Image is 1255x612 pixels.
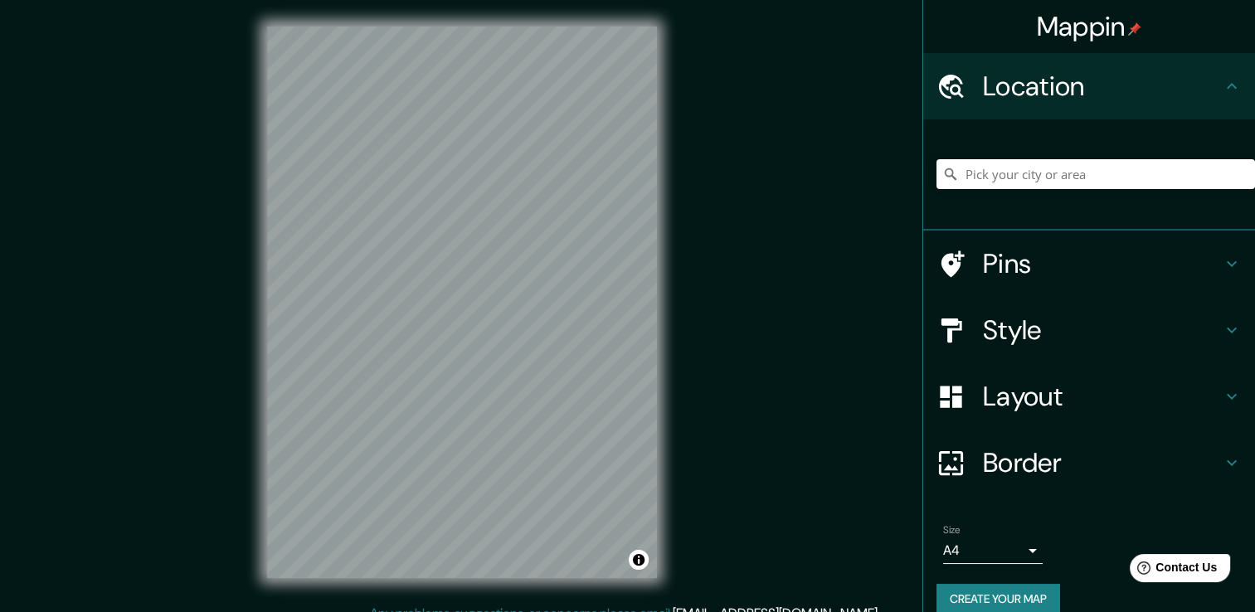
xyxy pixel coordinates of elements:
[943,537,1043,564] div: A4
[267,27,657,578] canvas: Map
[943,523,961,537] label: Size
[983,70,1222,103] h4: Location
[983,380,1222,413] h4: Layout
[1037,10,1142,43] h4: Mappin
[936,159,1255,189] input: Pick your city or area
[1128,22,1141,36] img: pin-icon.png
[923,231,1255,297] div: Pins
[923,53,1255,119] div: Location
[923,430,1255,496] div: Border
[983,446,1222,479] h4: Border
[983,313,1222,347] h4: Style
[923,363,1255,430] div: Layout
[923,297,1255,363] div: Style
[983,247,1222,280] h4: Pins
[629,550,649,570] button: Toggle attribution
[1107,547,1237,594] iframe: Help widget launcher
